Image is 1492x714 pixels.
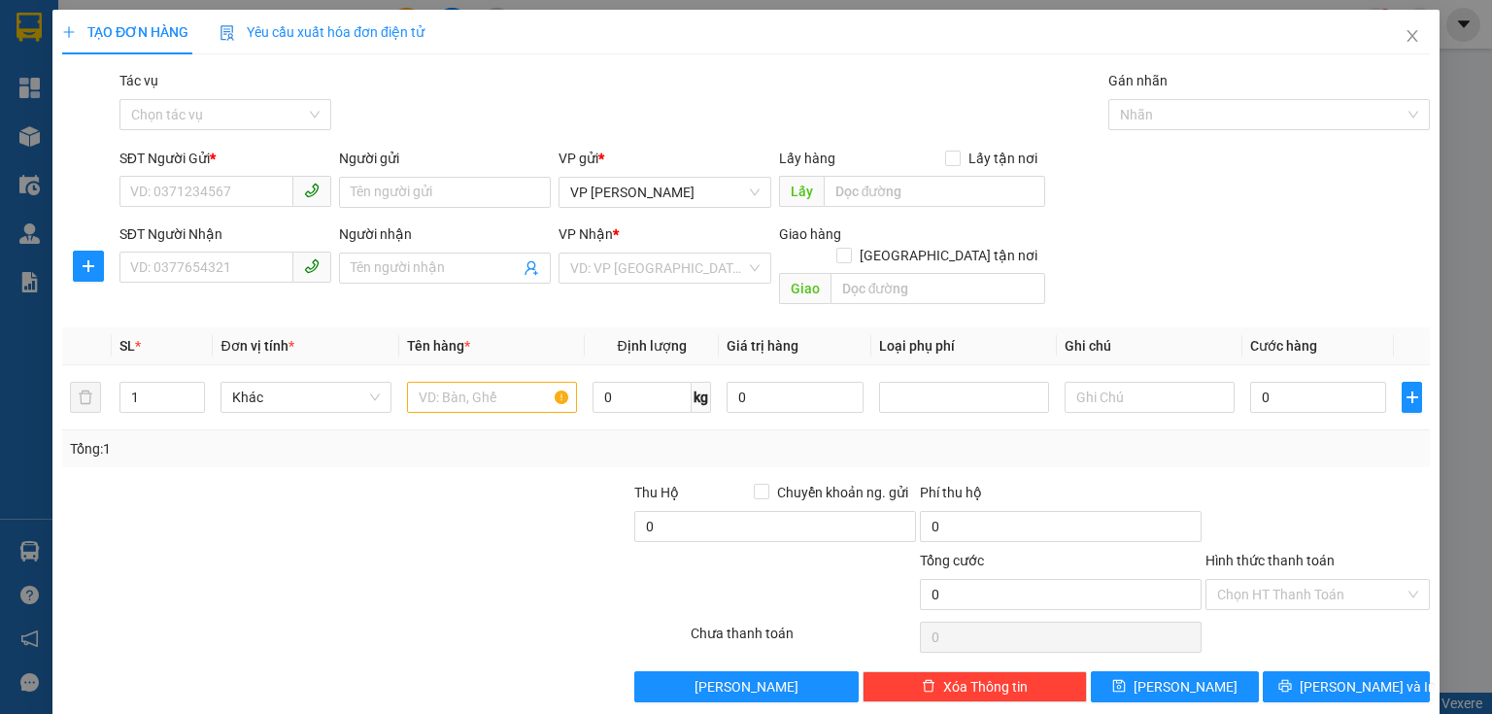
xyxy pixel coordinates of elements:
button: save[PERSON_NAME] [1091,671,1259,702]
button: deleteXóa Thông tin [863,671,1087,702]
button: printer[PERSON_NAME] và In [1263,671,1431,702]
button: Close [1385,10,1440,64]
span: Lấy hàng [778,151,834,166]
span: Lấy [778,176,823,207]
input: 0 [727,382,863,413]
div: SĐT Người Gửi [119,148,331,169]
div: Chưa thanh toán [689,623,917,657]
span: plus [62,25,76,39]
div: Người gửi [339,148,551,169]
span: Xóa Thông tin [943,676,1028,697]
div: Tổng: 1 [70,438,577,459]
span: phone [304,258,320,274]
span: SL [119,338,135,354]
div: SĐT Người Nhận [119,223,331,245]
span: Tổng cước [920,553,984,568]
label: Gán nhãn [1108,73,1168,88]
button: delete [70,382,101,413]
span: kg [692,382,711,413]
span: VP Nhận [559,226,613,242]
label: Tác vụ [119,73,158,88]
span: save [1112,679,1126,695]
span: [PERSON_NAME] [1134,676,1238,697]
span: [PERSON_NAME] [695,676,798,697]
span: Giao [778,273,830,304]
th: Ghi chú [1057,327,1242,365]
span: TẠO ĐƠN HÀNG [62,24,188,40]
span: [GEOGRAPHIC_DATA] tận nơi [852,245,1045,266]
span: VP Hoàng Liệt [570,178,759,207]
span: Tên hàng [406,338,469,354]
span: Khác [232,383,379,412]
label: Hình thức thanh toán [1205,553,1335,568]
span: Chuyển khoản ng. gửi [769,482,916,503]
span: phone [304,183,320,198]
input: Ghi Chú [1065,382,1235,413]
span: Đơn vị tính [220,338,293,354]
th: Loại phụ phí [871,327,1057,365]
span: [PERSON_NAME] và In [1300,676,1436,697]
input: Dọc đường [823,176,1045,207]
img: icon [220,25,235,41]
span: Giao hàng [778,226,840,242]
div: Phí thu hộ [920,482,1202,511]
span: Cước hàng [1250,338,1317,354]
span: Thu Hộ [633,485,678,500]
div: VP gửi [559,148,770,169]
button: [PERSON_NAME] [633,671,858,702]
input: Dọc đường [830,273,1045,304]
button: plus [73,251,104,282]
span: plus [74,258,103,274]
span: user-add [524,260,539,276]
span: printer [1278,679,1292,695]
span: Giá trị hàng [727,338,798,354]
button: plus [1402,382,1422,413]
span: Lấy tận nơi [961,148,1045,169]
div: Người nhận [339,223,551,245]
span: plus [1403,390,1421,405]
span: Định lượng [617,338,686,354]
span: Yêu cầu xuất hóa đơn điện tử [220,24,424,40]
span: close [1405,28,1420,44]
span: delete [922,679,935,695]
input: VD: Bàn, Ghế [406,382,576,413]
